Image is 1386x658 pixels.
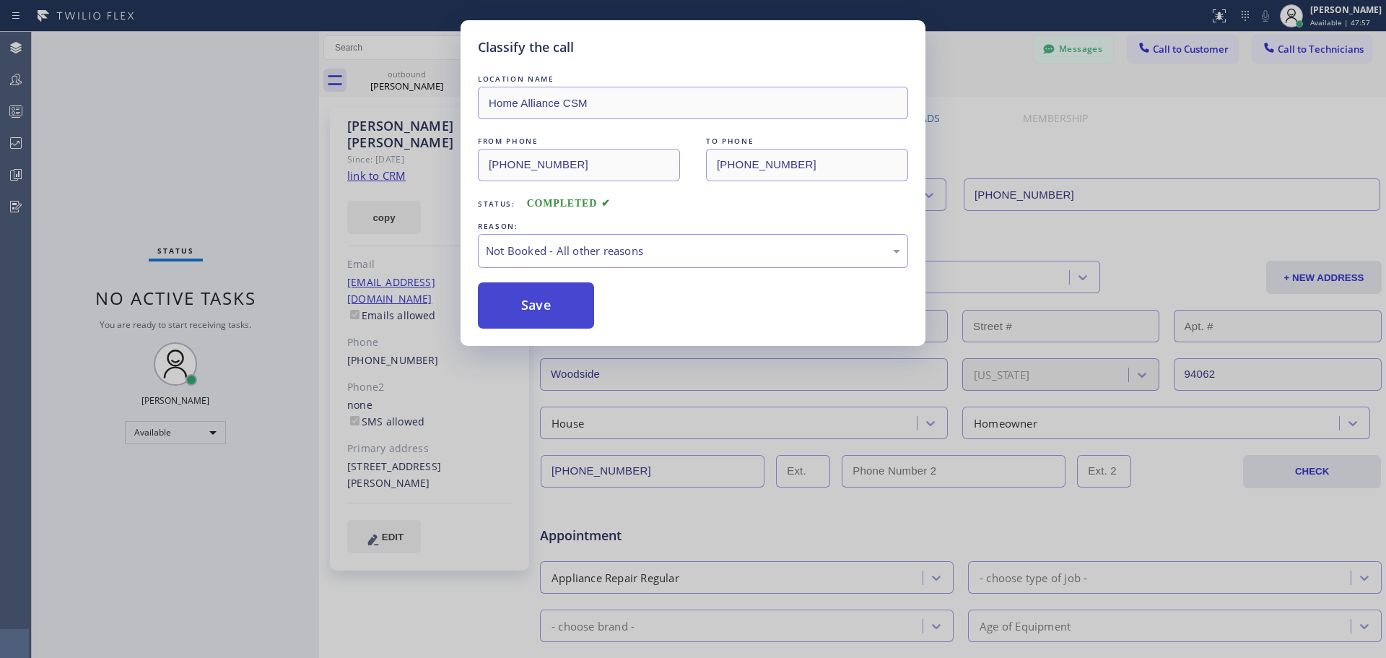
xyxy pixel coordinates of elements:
[478,134,680,149] div: FROM PHONE
[706,149,908,181] input: To phone
[478,282,594,329] button: Save
[706,134,908,149] div: TO PHONE
[478,72,908,87] div: LOCATION NAME
[478,38,574,57] h5: Classify the call
[486,243,900,259] div: Not Booked - All other reasons
[478,219,908,234] div: REASON:
[478,199,515,209] span: Status:
[527,198,611,209] span: COMPLETED
[478,149,680,181] input: From phone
